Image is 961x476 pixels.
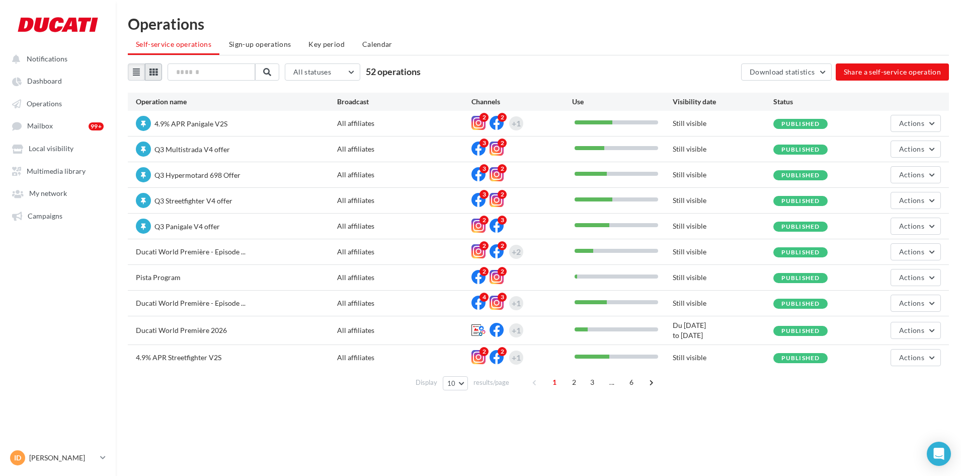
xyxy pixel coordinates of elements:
span: Actions [899,273,924,282]
span: Operations [27,99,62,108]
span: Actions [899,119,924,127]
a: Operations [6,94,110,112]
a: Mailbox 99+ [6,116,110,135]
div: 2 [498,113,507,122]
div: Operation name [136,97,337,107]
div: Du [DATE] to [DATE] [673,320,773,341]
span: Actions [899,353,924,362]
div: 2 [479,241,489,250]
div: Visibility date [673,97,773,107]
button: Actions [891,243,941,260]
span: Sign-up operations [229,40,291,48]
div: All affiliates [337,325,471,335]
span: Display [416,378,437,387]
div: Still visible [673,118,773,128]
div: Use [572,97,673,107]
span: 2 [566,374,582,390]
span: Ducati World Première - Episode ... [136,247,246,256]
div: Still visible [673,273,773,283]
span: My network [29,189,67,198]
span: 6 [623,374,639,390]
span: Mailbox [27,122,53,130]
div: 2 [479,216,489,225]
span: Q3 Multistrada V4 offer [154,145,230,154]
span: ID [14,453,21,463]
a: ID [PERSON_NAME] [8,448,108,467]
span: Published [781,327,820,334]
span: Actions [899,222,924,230]
span: Actions [899,247,924,256]
div: 2 [479,113,489,122]
div: All affiliates [337,221,471,231]
div: Still visible [673,170,773,180]
div: Open Intercom Messenger [927,442,951,466]
div: +1 [512,296,521,310]
div: All affiliates [337,195,471,206]
span: Q3 Streetfighter V4 offer [154,196,232,205]
span: 1 [546,374,563,390]
span: Local visibility [29,145,73,153]
span: Actions [899,196,924,205]
div: Status [773,97,874,107]
button: 10 [443,376,468,390]
span: Published [781,300,820,307]
button: Actions [891,166,941,183]
button: Actions [891,141,941,158]
div: Still visible [673,247,773,257]
div: 3 [479,190,489,199]
div: 2 [479,267,489,276]
button: Share a self-service operation [836,63,949,81]
button: Actions [891,218,941,235]
div: Still visible [673,144,773,154]
div: 99+ [89,122,104,130]
div: 2 [498,190,507,199]
span: Published [781,354,820,362]
div: 2 [479,347,489,356]
a: Campaigns [6,207,110,225]
span: Published [781,197,820,205]
div: 3 [479,139,489,148]
button: Actions [891,269,941,286]
span: Actions [899,299,924,307]
span: Published [781,248,820,256]
div: 2 [498,267,507,276]
span: Q3 Panigale V4 offer [154,222,220,231]
div: All affiliates [337,298,471,308]
span: Download statistics [750,67,815,76]
div: Still visible [673,195,773,206]
button: Actions [891,192,941,209]
span: All statuses [293,67,331,76]
span: Multimedia library [27,167,86,175]
div: +2 [512,245,521,259]
span: 3 [584,374,600,390]
div: All affiliates [337,118,471,128]
span: Notifications [27,54,67,63]
div: All affiliates [337,273,471,283]
div: 2 [498,139,507,148]
span: results/page [473,378,509,387]
span: 52 operations [366,66,421,77]
span: Campaigns [28,212,62,220]
div: Still visible [673,298,773,308]
div: All affiliates [337,247,471,257]
div: All affiliates [337,144,471,154]
span: Published [781,120,820,127]
span: 4.9% APR Streetfighter V2S [136,353,221,362]
a: Multimedia library [6,162,110,180]
div: Operations [128,16,949,31]
span: 4.9% APR Panigale V2S [154,119,227,128]
div: 3 [479,164,489,173]
a: Dashboard [6,72,110,90]
span: 10 [447,379,456,387]
a: Local visibility [6,139,110,157]
span: Published [781,223,820,230]
div: 2 [498,241,507,250]
div: Channels [471,97,572,107]
button: Actions [891,349,941,366]
button: Download statistics [741,63,832,81]
button: Notifications [6,49,106,67]
span: Calendar [362,40,392,48]
div: All affiliates [337,353,471,363]
div: 2 [498,347,507,356]
span: Pista Program [136,273,181,282]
